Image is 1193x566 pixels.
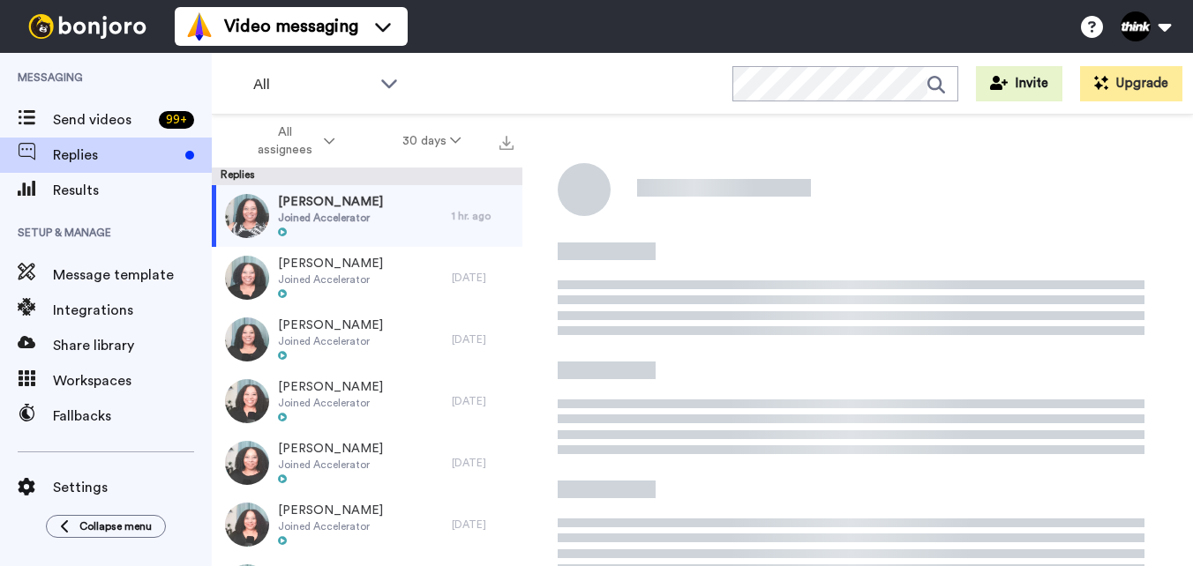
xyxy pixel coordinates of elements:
span: [PERSON_NAME] [278,193,383,211]
span: Settings [53,477,212,498]
span: Integrations [53,300,212,321]
img: a207904d-bebe-481d-8b2a-a53d62c9fca6-thumb.jpg [225,256,269,300]
img: export.svg [499,136,514,150]
span: Joined Accelerator [278,458,383,472]
div: [DATE] [452,456,514,470]
button: Collapse menu [46,515,166,538]
a: [PERSON_NAME]Joined Accelerator[DATE] [212,370,522,432]
button: Upgrade [1080,66,1182,101]
div: 99 + [159,111,194,129]
span: Results [53,180,212,201]
a: [PERSON_NAME]Joined Accelerator1 hr. ago [212,185,522,247]
span: Joined Accelerator [278,519,383,533]
a: [PERSON_NAME]Joined Accelerator[DATE] [212,309,522,370]
div: 1 hr. ago [452,209,514,223]
span: [PERSON_NAME] [278,440,383,458]
span: Message template [53,264,212,286]
span: [PERSON_NAME] [278,255,383,272]
span: Joined Accelerator [278,396,383,410]
span: Replies [53,145,178,166]
button: Export all results that match these filters now. [494,128,519,154]
a: [PERSON_NAME]Joined Accelerator[DATE] [212,432,522,494]
img: fd6583ab-1204-4549-ade4-6adcafbcf269-thumb.jpg [225,317,269,361]
img: vm-color.svg [185,12,214,41]
span: [PERSON_NAME] [278,378,383,396]
button: 30 days [369,125,495,157]
span: Share library [53,335,212,356]
img: 9ce6c3d0-584f-4d87-83db-a9d923a85798-thumb.jpg [225,503,269,547]
img: 84452aab-c71d-4a38-9f8f-1f9e4b4aca22-thumb.jpg [225,194,269,238]
span: Send videos [53,109,152,130]
div: [DATE] [452,271,514,285]
span: Fallbacks [53,406,212,427]
img: 4cce0a0e-67f1-4681-a0ee-ab7958f2d20b-thumb.jpg [225,441,269,485]
img: d30dcb55-ba2e-4af1-9d70-c2593d3bba0f-thumb.jpg [225,379,269,423]
button: All assignees [215,116,369,166]
span: [PERSON_NAME] [278,317,383,334]
img: bj-logo-header-white.svg [21,14,154,39]
div: Replies [212,168,522,185]
div: [DATE] [452,394,514,408]
span: Joined Accelerator [278,272,383,287]
span: [PERSON_NAME] [278,502,383,519]
span: Joined Accelerator [278,334,383,348]
span: All [253,74,371,95]
button: Invite [976,66,1062,101]
a: [PERSON_NAME]Joined Accelerator[DATE] [212,247,522,309]
span: Joined Accelerator [278,211,383,225]
span: Video messaging [224,14,358,39]
div: [DATE] [452,332,514,346]
span: All assignees [249,123,320,159]
span: Collapse menu [79,519,152,533]
a: [PERSON_NAME]Joined Accelerator[DATE] [212,494,522,555]
span: Workspaces [53,370,212,391]
div: [DATE] [452,518,514,532]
